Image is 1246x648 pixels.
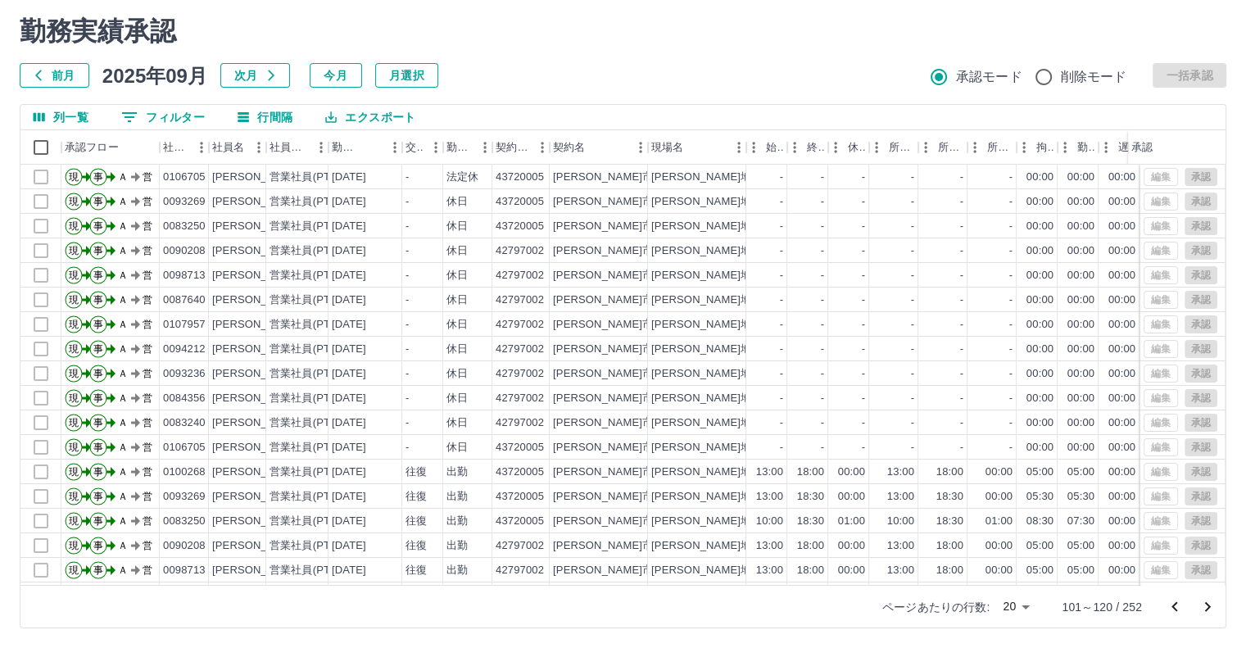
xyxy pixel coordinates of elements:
[651,391,909,406] div: [PERSON_NAME]地区放課後児童クラブ(第一・第二)
[746,130,787,165] div: 始業
[960,243,963,259] div: -
[118,392,128,404] text: Ａ
[20,63,89,88] button: 前月
[1009,391,1013,406] div: -
[1067,219,1094,234] div: 00:00
[93,368,103,379] text: 事
[1108,342,1135,357] div: 00:00
[862,391,865,406] div: -
[651,219,848,234] div: [PERSON_NAME]地区放課後児童クラブ
[1067,243,1094,259] div: 00:00
[1108,366,1135,382] div: 00:00
[1108,292,1135,308] div: 00:00
[496,317,544,333] div: 42797002
[1036,130,1054,165] div: 拘束
[332,130,360,165] div: 勤務日
[553,219,653,234] div: [PERSON_NAME]市
[332,268,366,283] div: [DATE]
[553,130,585,165] div: 契約名
[911,268,914,283] div: -
[332,194,366,210] div: [DATE]
[270,243,356,259] div: 営業社員(PT契約)
[960,292,963,308] div: -
[727,135,751,160] button: メニュー
[69,171,79,183] text: 現
[911,219,914,234] div: -
[960,415,963,431] div: -
[247,135,271,160] button: メニュー
[911,366,914,382] div: -
[212,391,301,406] div: [PERSON_NAME]
[212,268,301,283] div: [PERSON_NAME]
[530,135,555,160] button: メニュー
[212,366,301,382] div: [PERSON_NAME]
[821,268,824,283] div: -
[553,317,653,333] div: [PERSON_NAME]市
[406,292,409,308] div: -
[651,366,909,382] div: [PERSON_NAME]地区放課後児童クラブ(第一・第二)
[93,270,103,281] text: 事
[496,170,544,185] div: 43720005
[889,130,915,165] div: 所定開始
[118,220,128,232] text: Ａ
[807,130,825,165] div: 終業
[69,343,79,355] text: 現
[1026,342,1053,357] div: 00:00
[446,292,468,308] div: 休日
[446,194,468,210] div: 休日
[869,130,918,165] div: 所定開始
[960,219,963,234] div: -
[212,342,301,357] div: [PERSON_NAME]
[496,391,544,406] div: 42797002
[375,63,438,88] button: 月選択
[862,366,865,382] div: -
[496,342,544,357] div: 42797002
[332,391,366,406] div: [DATE]
[1009,317,1013,333] div: -
[492,130,550,165] div: 契約コード
[143,319,152,330] text: 営
[1067,317,1094,333] div: 00:00
[862,342,865,357] div: -
[911,391,914,406] div: -
[821,219,824,234] div: -
[862,243,865,259] div: -
[118,294,128,306] text: Ａ
[1108,391,1135,406] div: 00:00
[1067,170,1094,185] div: 00:00
[143,245,152,256] text: 営
[189,135,214,160] button: メニュー
[628,135,653,160] button: メニュー
[473,135,497,160] button: メニュー
[960,170,963,185] div: -
[1067,391,1094,406] div: 00:00
[553,292,653,308] div: [PERSON_NAME]市
[651,342,909,357] div: [PERSON_NAME]地区放課後児童クラブ(第一・第二)
[553,268,653,283] div: [PERSON_NAME]市
[911,292,914,308] div: -
[332,366,366,382] div: [DATE]
[446,130,473,165] div: 勤務区分
[69,196,79,207] text: 現
[553,170,653,185] div: [PERSON_NAME]市
[118,270,128,281] text: Ａ
[967,130,1017,165] div: 所定休憩
[270,391,356,406] div: 営業社員(PT契約)
[93,196,103,207] text: 事
[1026,366,1053,382] div: 00:00
[446,317,468,333] div: 休日
[1026,219,1053,234] div: 00:00
[332,219,366,234] div: [DATE]
[960,342,963,357] div: -
[446,366,468,382] div: 休日
[911,415,914,431] div: -
[93,245,103,256] text: 事
[780,342,783,357] div: -
[312,105,428,129] button: エクスポート
[143,392,152,404] text: 営
[651,292,909,308] div: [PERSON_NAME]地区放課後児童クラブ(第一・第二)
[143,368,152,379] text: 営
[446,342,468,357] div: 休日
[406,219,409,234] div: -
[553,194,653,210] div: [PERSON_NAME]市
